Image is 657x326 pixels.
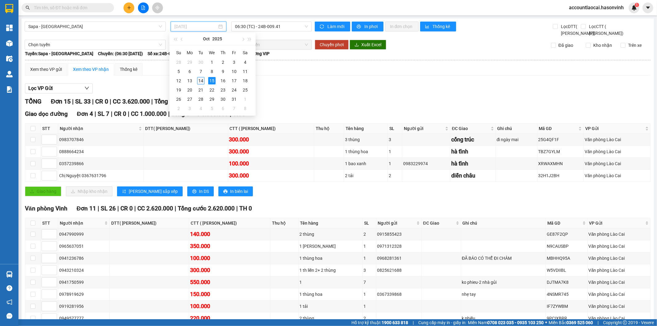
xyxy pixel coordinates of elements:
[451,135,494,144] div: cống trúc
[59,148,143,155] div: 0888664234
[206,104,217,113] td: 2025-11-05
[547,243,586,250] div: N9CAUSBP
[117,186,183,196] button: sort-ascending[PERSON_NAME] sắp xếp
[6,40,13,47] img: warehouse-icon
[631,5,637,10] img: icon-new-feature
[186,77,193,84] div: 13
[546,288,588,300] td: 4NSMR745
[208,105,216,112] div: 5
[197,77,205,84] div: 14
[389,136,401,143] div: 3
[355,43,359,47] span: download
[217,58,229,67] td: 2025-10-02
[77,110,93,117] span: Đơn 4
[241,96,249,103] div: 1
[173,76,184,85] td: 2025-10-12
[184,58,195,67] td: 2025-09-29
[270,218,299,228] th: Thu hộ
[25,205,67,212] span: Văn phòng Vinh
[377,267,420,274] div: 0825621688
[60,220,103,226] span: Người nhận
[350,40,386,50] button: downloadXuất Excel
[113,98,150,105] span: CC 3.620.000
[206,76,217,85] td: 2025-10-15
[59,160,143,167] div: 0357239866
[184,67,195,76] td: 2025-10-06
[564,4,629,11] span: accountlaocai.hasonvinh
[59,231,108,238] div: 0947990999
[101,205,116,212] span: SL 26
[190,230,269,238] div: 140.000
[184,104,195,113] td: 2025-11-03
[217,67,229,76] td: 2025-10-09
[6,55,13,62] img: warehouse-icon
[59,172,143,179] div: Chị Nguyệt 0367631796
[6,25,13,31] img: dashboard-icon
[229,48,240,58] th: Fr
[59,243,108,250] div: 0965637051
[377,243,420,250] div: 0971312328
[152,2,163,13] button: aim
[345,172,387,179] div: 2 tải
[537,146,584,158] td: TBZ7GYLM
[357,24,362,29] span: printer
[195,67,206,76] td: 2025-10-07
[175,77,182,84] div: 12
[403,160,449,167] div: 0983229974
[34,4,107,11] input: Tìm tên, số ĐT hoặc mã đơn
[589,255,649,262] div: Văn phòng Lào Cai
[25,84,93,93] button: Lọc VP Gửi
[6,86,13,93] img: solution-icon
[84,86,89,91] span: down
[137,205,173,212] span: CC 2.620.000
[240,58,251,67] td: 2025-10-04
[433,23,451,30] span: Thống kê
[148,50,182,57] span: Số xe: 24B-009.41
[546,228,588,240] td: GE87F2QP
[320,24,325,29] span: sync
[26,6,30,10] span: search
[28,22,162,31] span: Sapa - Hà Tĩnh
[129,188,178,195] span: [PERSON_NAME] sắp xếp
[239,205,252,212] span: TH 0
[240,48,251,58] th: Sa
[73,66,109,73] div: Xem theo VP nhận
[240,67,251,76] td: 2025-10-11
[178,205,235,212] span: Tổng cước 2.620.000
[556,42,576,49] span: Đã giao
[230,96,238,103] div: 31
[25,98,42,105] span: TỔNG
[175,105,182,112] div: 2
[184,95,195,104] td: 2025-10-27
[173,85,184,95] td: 2025-10-19
[241,68,249,75] div: 11
[537,134,584,146] td: 25G4QF1F
[461,218,546,228] th: Ghi chú
[120,205,133,212] span: CR 0
[75,98,91,105] span: SL 33
[131,110,167,117] span: CC 1.000.000
[189,218,270,228] th: CTT ( [PERSON_NAME])
[72,98,74,105] span: |
[219,96,227,103] div: 30
[300,279,362,286] div: 1
[361,41,381,48] span: Xuất Excel
[28,40,162,49] span: Chọn tuyến
[378,220,415,226] span: Người gửi
[229,85,240,95] td: 2025-10-24
[197,68,205,75] div: 7
[643,2,653,13] button: caret-down
[92,98,94,105] span: |
[117,205,119,212] span: |
[547,279,586,286] div: DJTMA7K8
[420,22,456,31] button: bar-chartThống kê
[352,22,383,31] button: printerIn phơi
[134,205,136,212] span: |
[5,4,13,13] img: logo-vxr
[241,77,249,84] div: 18
[184,48,195,58] th: Mo
[241,59,249,66] div: 4
[197,86,205,94] div: 21
[547,220,581,226] span: Mã GD
[168,110,170,117] span: |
